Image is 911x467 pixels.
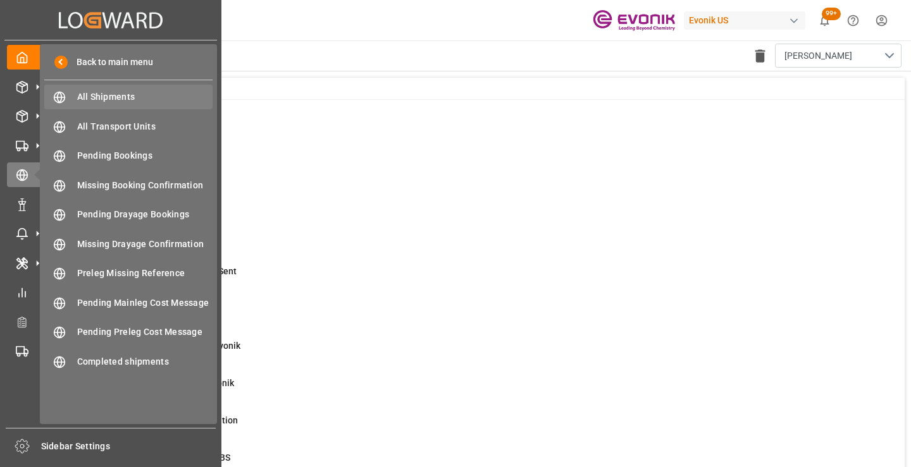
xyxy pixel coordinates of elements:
span: 99+ [822,8,841,20]
a: 20ABS: Missing Booking ConfirmationShipment [65,414,889,440]
a: Transport Planner [7,309,214,334]
span: Pending Drayage Bookings [77,208,213,221]
div: Evonik US [684,11,805,30]
a: Missing Drayage Confirmation [44,231,213,256]
button: show 101 new notifications [810,6,839,35]
a: 0Error Sales Order Update to EvonikShipment [65,377,889,403]
img: Evonik-brand-mark-Deep-Purple-RGB.jpeg_1700498283.jpeg [593,9,675,32]
a: All Shipments [44,85,213,109]
span: All Shipments [77,90,213,104]
button: open menu [775,44,902,68]
span: Back to main menu [68,56,153,69]
a: 1Error on Initial Sales Order to EvonikShipment [65,339,889,366]
a: 2ABS: No Bkg Req Sent DateShipment [65,190,889,217]
a: Missing Booking Confirmation [44,173,213,197]
span: Missing Booking Confirmation [77,179,213,192]
span: Sidebar Settings [41,440,216,453]
span: All Transport Units [77,120,213,133]
a: 4ETD < 3 Days,No Del # Rec'dShipment [65,302,889,329]
a: Preleg Missing Reference [44,261,213,286]
span: [PERSON_NAME] [784,49,852,63]
a: Transport Planning [7,339,214,363]
a: 4ETA > 10 Days , No ATA EnteredShipment [65,227,889,254]
a: Non Conformance [7,191,214,216]
a: My Cockpit [7,45,214,70]
a: Pending Mainleg Cost Message [44,290,213,315]
span: Preleg Missing Reference [77,267,213,280]
span: Pending Mainleg Cost Message [77,296,213,310]
a: My Reports [7,280,214,305]
a: Pending Drayage Bookings [44,202,213,227]
a: Pending Preleg Cost Message [44,320,213,344]
a: 18ABS: No Init Bkg Conf DateShipment [65,153,889,179]
span: Missing Drayage Confirmation [77,238,213,251]
a: All Transport Units [44,114,213,138]
a: 17ETD>3 Days Past,No Cost Msg SentShipment [65,265,889,291]
a: 0MOT Missing at Order LevelSales Order-IVPO [65,116,889,142]
button: Evonik US [684,8,810,32]
a: Completed shipments [44,349,213,373]
span: Completed shipments [77,355,213,368]
span: Pending Bookings [77,149,213,162]
button: Help Center [839,6,867,35]
a: Pending Bookings [44,143,213,168]
span: Pending Preleg Cost Message [77,325,213,339]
